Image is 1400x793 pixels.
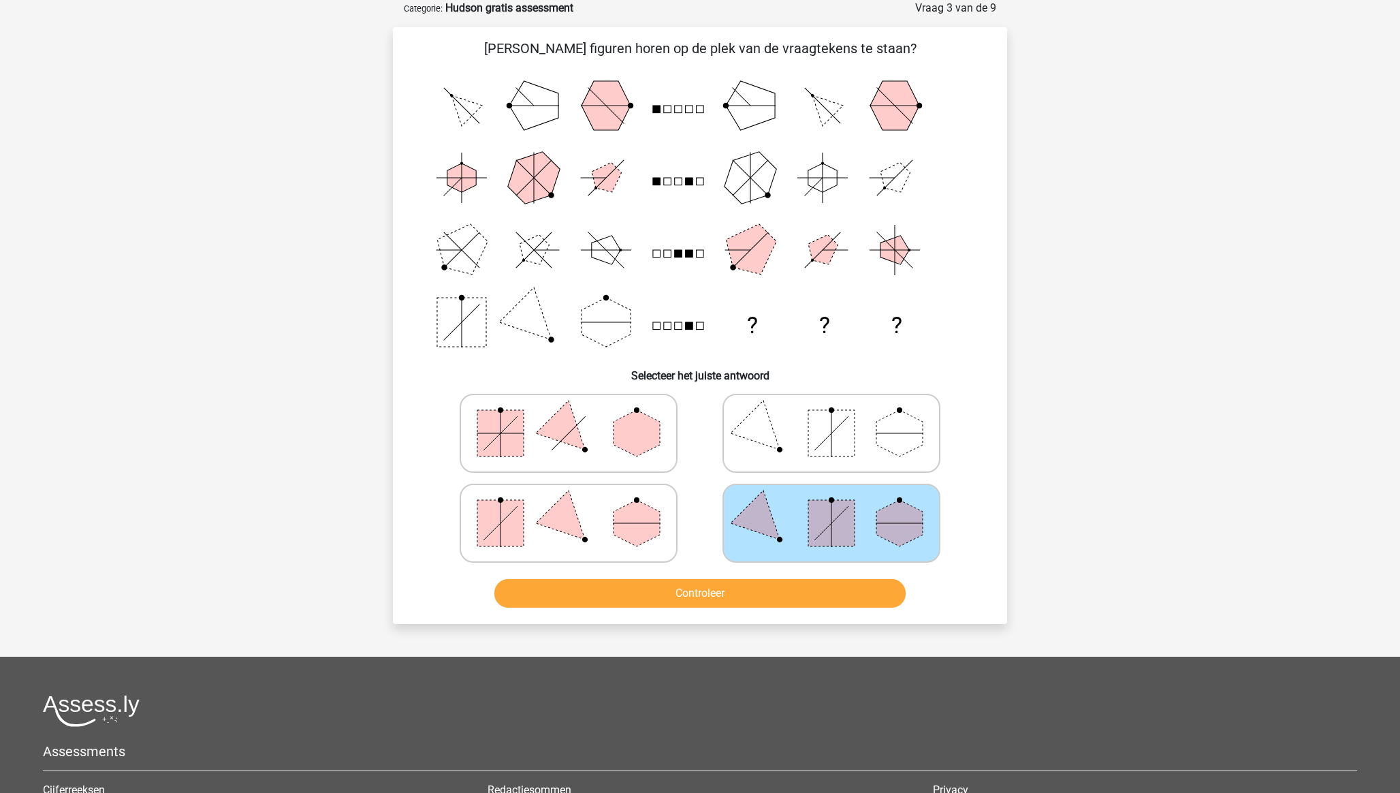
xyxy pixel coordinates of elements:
[819,312,830,339] text: ?
[891,312,902,339] text: ?
[494,579,906,608] button: Controleer
[747,312,758,339] text: ?
[415,358,985,382] h6: Selecteer het juiste antwoord
[415,38,985,59] p: [PERSON_NAME] figuren horen op de plek van de vraagtekens te staan?
[43,743,1357,760] h5: Assessments
[445,1,573,14] strong: Hudson gratis assessment
[43,695,140,727] img: Assessly logo
[404,3,443,14] small: Categorie:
